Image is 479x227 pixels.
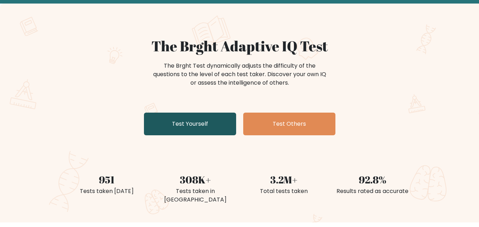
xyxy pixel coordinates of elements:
div: Total tests taken [244,187,324,195]
div: 308K+ [155,172,235,187]
div: 92.8% [333,172,413,187]
div: Tests taken in [GEOGRAPHIC_DATA] [155,187,235,204]
div: 951 [67,172,147,187]
h1: The Brght Adaptive IQ Test [67,38,413,55]
a: Test Others [243,113,335,135]
div: Results rated as accurate [333,187,413,195]
div: The Brght Test dynamically adjusts the difficulty of the questions to the level of each test take... [151,62,328,87]
div: Tests taken [DATE] [67,187,147,195]
div: 3.2M+ [244,172,324,187]
a: Test Yourself [144,113,236,135]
